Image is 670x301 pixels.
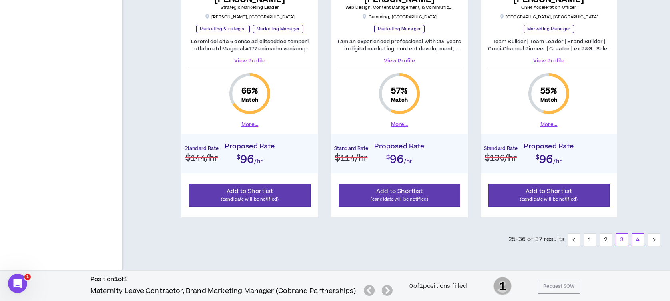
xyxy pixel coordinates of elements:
[376,187,423,195] span: Add to Shortlist
[339,184,460,207] button: Add to Shortlist(candidate will be notified)
[493,195,604,203] p: (candidate will be notified)
[484,146,518,152] h4: Standard Rate
[241,97,258,103] small: Match
[485,142,613,150] h4: Proposed Rate
[185,152,218,164] span: $144 /hr
[391,86,407,97] span: 57 %
[8,274,27,293] iframe: Intercom live chat
[568,233,580,246] button: left
[188,38,312,52] p: Loremi dol sita 6 conse ad elitseddoe tempori utlabo etd Magnaal 4177 enimadm veniamq nost-exerci...
[616,233,628,246] li: 3
[391,121,408,128] button: More...
[362,14,437,20] p: Cumming , [GEOGRAPHIC_DATA]
[90,275,396,283] h6: Position of 1
[488,184,610,207] button: Add to Shortlist(candidate will be notified)
[391,97,408,103] small: Match
[485,150,613,165] h2: $96
[185,146,219,152] h4: Standard Rate
[344,195,455,203] p: (candidate will be notified)
[335,152,367,164] span: $114 /hr
[493,276,512,296] span: 1
[600,234,612,246] a: 2
[632,234,644,246] a: 4
[540,121,558,128] button: More...
[335,150,464,165] h2: $96
[499,14,598,20] p: [GEOGRAPHIC_DATA] , [GEOGRAPHIC_DATA]
[553,157,562,166] span: /hr
[648,233,660,246] li: Next Page
[572,237,576,242] span: left
[526,187,572,195] span: Add to Shortlist
[253,25,303,33] p: Marketing Manager
[521,4,577,10] span: Chief Acceleration Officer
[487,38,611,52] p: Team Builder | Team Leader | Brand Builder | Omni-Channel Pioneer | Creator | ex P&G | Sales & Ma...
[584,234,596,246] a: 1
[334,146,368,152] h4: Standard Rate
[524,25,574,33] p: Marketing Manager
[652,237,656,242] span: right
[189,184,311,207] button: Add to Shortlist(candidate will be notified)
[194,195,305,203] p: (candidate will be notified)
[205,14,295,20] p: [PERSON_NAME] , [GEOGRAPHIC_DATA]
[374,25,425,33] p: Marketing Manager
[538,279,580,294] button: Request SOW
[540,86,557,97] span: 55 %
[227,187,273,195] span: Add to Shortlist
[335,142,464,150] h4: Proposed Rate
[337,38,461,52] p: I am an experienced professional with 20+ years in digital marketing, content development, accoun...
[114,275,118,283] b: 1
[485,152,517,164] span: $136 /hr
[241,121,259,128] button: More...
[345,4,463,10] span: Web Design, Content Management, & Communications
[648,233,660,246] button: right
[487,57,611,64] a: View Profile
[616,234,628,246] a: 3
[196,25,250,33] p: Marketing Strategist
[241,86,258,97] span: 66 %
[404,157,413,166] span: /hr
[337,57,461,64] a: View Profile
[409,282,467,291] div: 0 of 1 positions filled
[185,150,314,165] h2: $96
[221,4,279,10] span: Strategic Marketing Leader
[540,97,557,103] small: Match
[584,233,596,246] li: 1
[24,274,31,280] span: 1
[90,286,356,296] h5: Maternity Leave Contractor, Brand Marketing Manager (Cobrand Partnerships)
[188,57,312,64] a: View Profile
[600,233,612,246] li: 2
[185,142,314,150] h4: Proposed Rate
[632,233,644,246] li: 4
[568,233,580,246] li: Previous Page
[254,157,263,166] span: /hr
[508,233,564,246] li: 25-36 of 37 results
